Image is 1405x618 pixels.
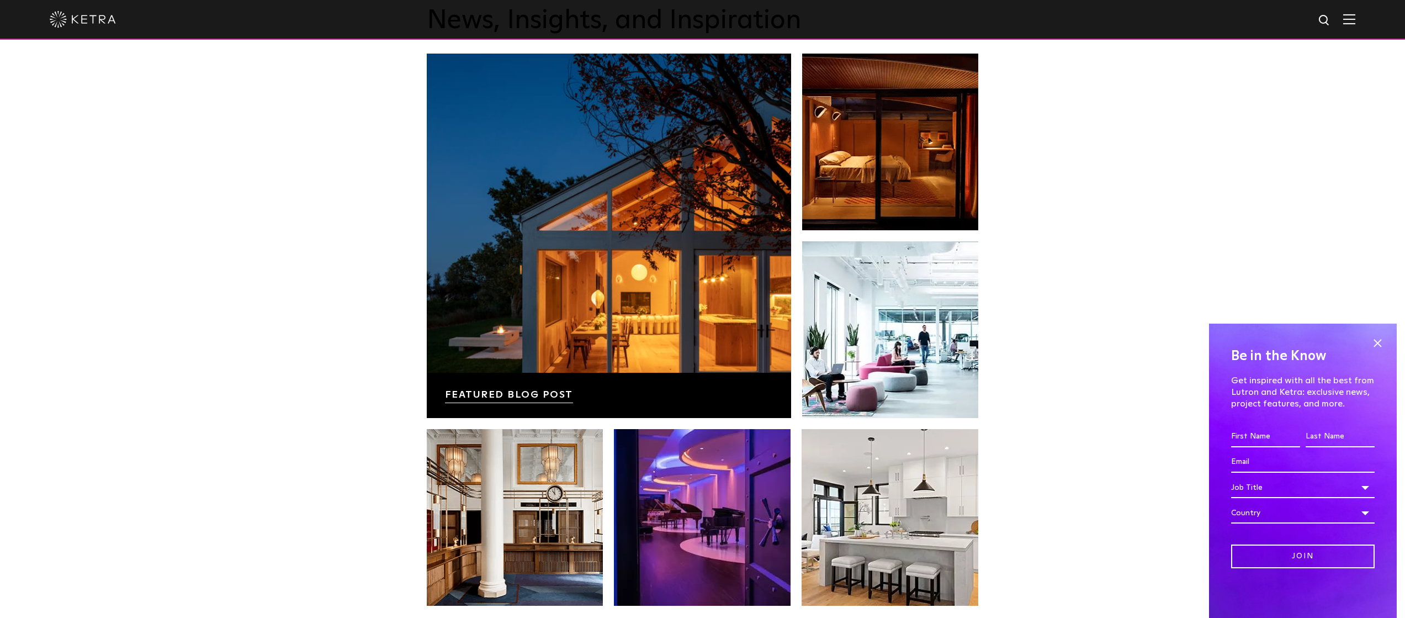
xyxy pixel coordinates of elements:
[1343,14,1355,24] img: Hamburger%20Nav.svg
[1231,503,1375,524] div: Country
[1231,375,1375,409] p: Get inspired with all the best from Lutron and Ketra: exclusive news, project features, and more.
[1231,545,1375,568] input: Join
[1318,14,1332,28] img: search icon
[1231,426,1300,447] input: First Name
[1231,452,1375,473] input: Email
[1231,346,1375,367] h4: Be in the Know
[50,11,116,28] img: ketra-logo-2019-white
[1306,426,1375,447] input: Last Name
[1231,477,1375,498] div: Job Title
